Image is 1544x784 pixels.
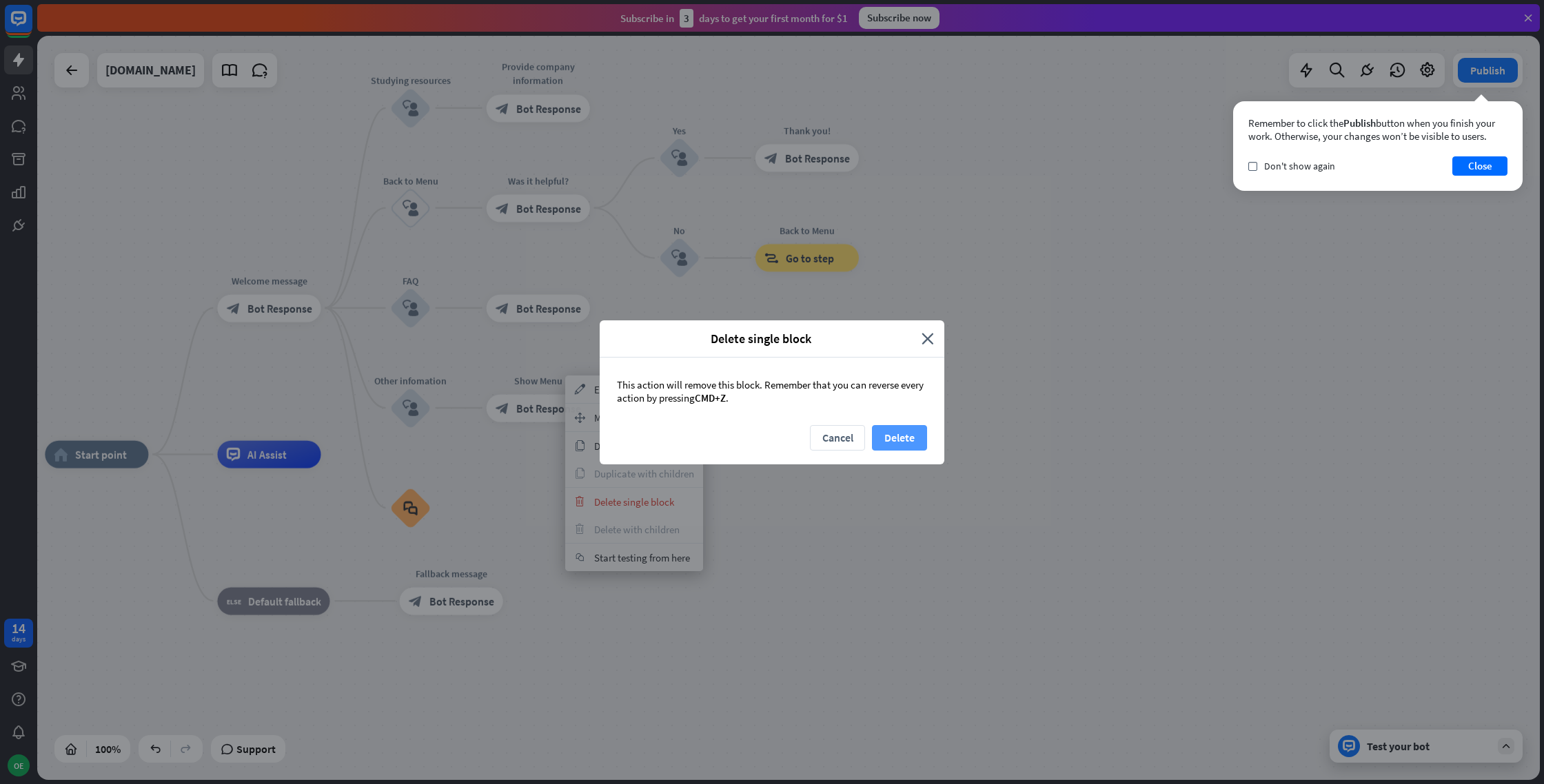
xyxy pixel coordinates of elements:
[600,358,944,425] div: This action will remove this block. Remember that you can reverse every action by pressing .
[1452,156,1507,176] button: Close
[610,331,911,347] span: Delete single block
[695,391,726,404] span: CMD+Z
[872,425,927,451] button: Delete
[1264,160,1335,172] span: Don't show again
[1343,116,1376,130] span: Publish
[922,331,934,347] i: close
[1248,116,1507,143] div: Remember to click the button when you finish your work. Otherwise, your changes won’t be visible ...
[11,6,52,47] button: Open LiveChat chat widget
[810,425,865,451] button: Cancel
